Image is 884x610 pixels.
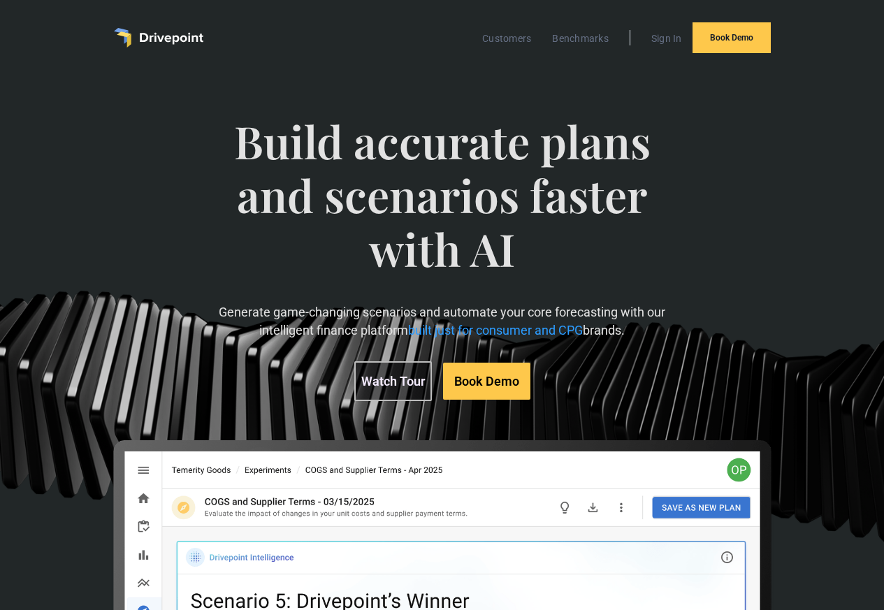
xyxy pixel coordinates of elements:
[443,363,530,400] a: Book Demo
[644,29,689,48] a: Sign In
[194,115,690,303] span: Build accurate plans and scenarios faster with AI
[693,22,771,53] a: Book Demo
[354,361,432,401] a: Watch Tour
[408,323,583,337] span: built just for consumer and CPG
[545,29,616,48] a: Benchmarks
[194,303,690,338] p: Generate game-changing scenarios and automate your core forecasting with our intelligent finance ...
[475,29,538,48] a: Customers
[114,28,203,48] a: home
